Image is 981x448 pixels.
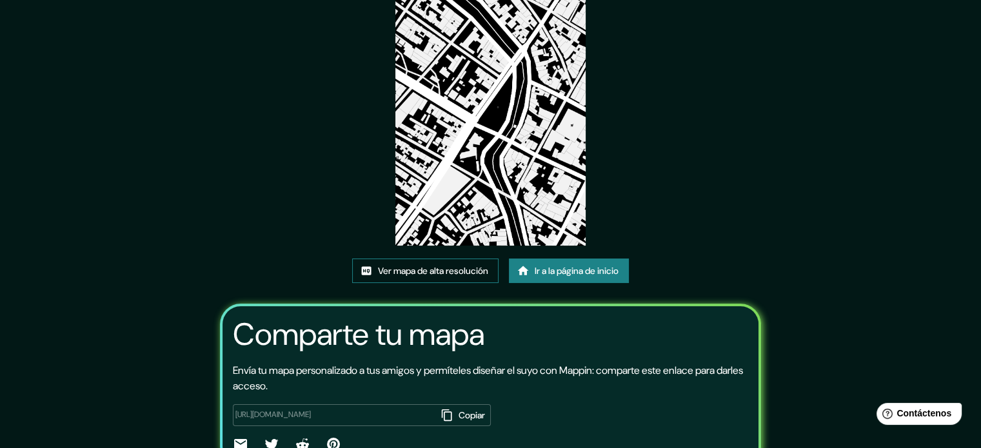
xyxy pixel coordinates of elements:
[437,404,491,426] button: Copiar
[378,265,488,277] font: Ver mapa de alta resolución
[509,258,629,283] a: Ir a la página de inicio
[352,258,499,283] a: Ver mapa de alta resolución
[535,265,619,277] font: Ir a la página de inicio
[233,364,743,393] font: Envía tu mapa personalizado a tus amigos y permíteles diseñar el suyo con Mappin: comparte este e...
[233,314,484,355] font: Comparte tu mapa
[866,398,967,434] iframe: Lanzador de widgets de ayuda
[459,409,485,421] font: Copiar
